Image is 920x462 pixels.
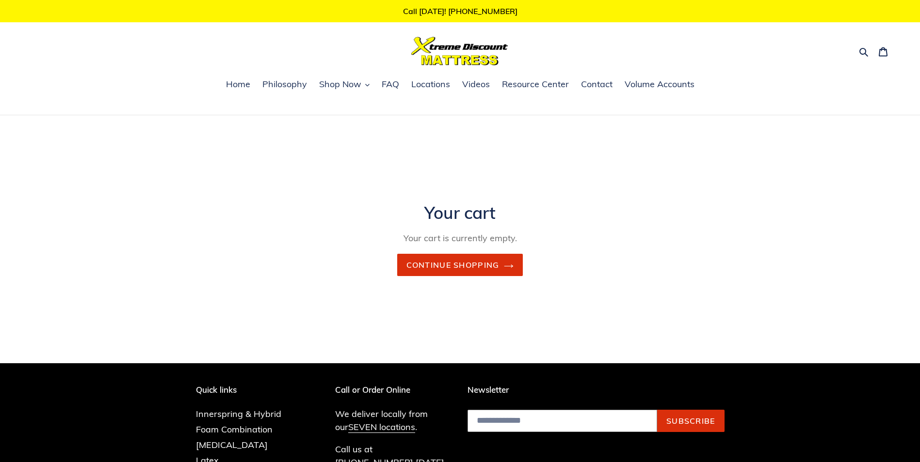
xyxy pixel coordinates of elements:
[468,410,657,432] input: Email address
[377,77,404,92] a: FAQ
[262,78,307,90] span: Philosophy
[223,231,698,245] p: Your cart is currently empty.
[620,77,699,92] a: Volume Accounts
[657,410,725,432] button: Subscribe
[411,37,508,65] img: Xtreme Discount Mattress
[457,77,495,92] a: Videos
[666,416,715,426] span: Subscribe
[196,424,273,435] a: Foam Combination
[625,78,694,90] span: Volume Accounts
[406,77,455,92] a: Locations
[258,77,312,92] a: Philosophy
[223,202,698,223] h1: Your cart
[468,385,725,395] p: Newsletter
[335,407,453,433] p: We deliver locally from our .
[397,254,523,276] a: Continue shopping
[196,439,268,450] a: [MEDICAL_DATA]
[576,77,617,92] a: Contact
[221,77,255,92] a: Home
[497,77,574,92] a: Resource Center
[411,78,450,90] span: Locations
[502,78,569,90] span: Resource Center
[335,385,453,395] p: Call or Order Online
[226,78,250,90] span: Home
[196,385,296,395] p: Quick links
[462,78,490,90] span: Videos
[581,78,613,90] span: Contact
[314,77,374,92] button: Shop Now
[319,78,361,90] span: Shop Now
[382,78,399,90] span: FAQ
[348,421,415,433] a: SEVEN locations
[196,408,281,419] a: Innerspring & Hybrid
